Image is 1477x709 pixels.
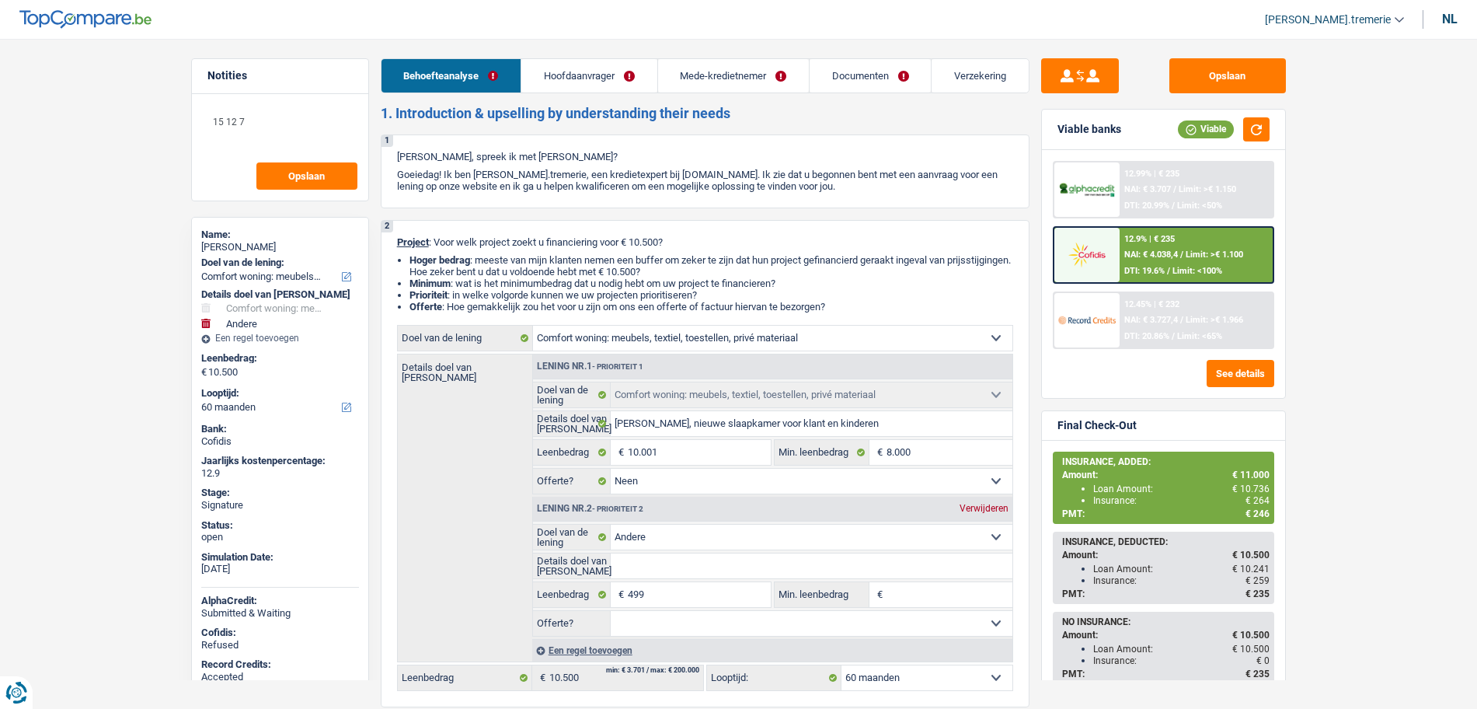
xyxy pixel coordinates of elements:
[1062,536,1270,547] div: INSURANCE, DEDUCTED:
[1167,266,1170,276] span: /
[1062,616,1270,627] div: NO INSURANCE:
[592,362,643,371] span: - Prioriteit 1
[1093,655,1270,666] div: Insurance:
[533,525,611,550] label: Doel van de lening
[1062,630,1270,641] div: Amount:
[201,639,359,651] div: Refused
[409,278,451,289] strong: Minimum
[19,10,152,29] img: TopCompare Logo
[775,440,869,465] label: Min. leenbedrag
[207,69,353,82] h5: Notities
[1232,564,1270,575] span: € 10.241
[1172,201,1175,211] span: /
[658,59,809,93] a: Mede-kredietnemer
[1245,589,1270,599] span: € 235
[1124,201,1169,211] span: DTI: 20.99%
[611,582,628,607] span: €
[1180,315,1183,325] span: /
[532,665,549,690] span: €
[707,665,841,690] label: Looptijd:
[533,611,611,636] label: Offerte?
[533,361,647,372] div: Lening nr.1
[201,551,359,564] div: Simulation Date:
[201,435,359,448] div: Cofidis
[775,582,869,607] label: Min. leenbedrag
[201,658,359,671] div: Record Credits:
[1093,564,1270,575] div: Loan Amount:
[409,254,470,266] strong: Hoger bedrag
[1232,644,1270,655] span: € 10.500
[1232,470,1270,480] span: € 11.000
[201,595,359,607] div: AlphaCredit:
[956,504,1012,513] div: Verwijderen
[288,171,325,181] span: Opslaan
[1124,331,1169,341] span: DTI: 20.86%
[1442,12,1458,26] div: nl
[1062,508,1270,519] div: PMT:
[606,667,699,674] div: min: € 3.701 / max: € 200.000
[201,423,359,435] div: Bank:
[810,59,931,93] a: Documenten
[1093,495,1270,506] div: Insurance:
[533,411,611,436] label: Details doel van [PERSON_NAME]
[381,59,521,93] a: Behoefteanalyse
[398,326,533,351] label: Doel van de lening
[381,135,393,147] div: 1
[397,151,1013,162] p: [PERSON_NAME], spreek ik met [PERSON_NAME]?
[1207,360,1274,387] button: See details
[1062,456,1270,467] div: INSURANCE, ADDED:
[409,278,1013,289] li: : wat is het minimumbedrag dat u nodig hebt om uw project te financieren?
[1180,250,1183,260] span: /
[1124,169,1179,179] div: 12.99% | € 235
[1245,575,1270,586] span: € 259
[533,582,611,607] label: Leenbedrag
[1245,669,1270,679] span: € 235
[533,504,647,514] div: Lening nr.2
[1093,575,1270,586] div: Insurance:
[1062,470,1270,480] div: Amount:
[201,671,359,683] div: Accepted
[1062,589,1270,599] div: PMT:
[201,455,359,467] div: Jaarlijks kostenpercentage:
[201,333,359,344] div: Een regel toevoegen
[201,387,356,400] label: Looptijd:
[201,229,359,241] div: Name:
[1062,550,1270,561] div: Amount:
[932,59,1028,93] a: Verzekering
[611,440,628,465] span: €
[1252,7,1404,33] a: [PERSON_NAME].tremerie
[533,469,611,494] label: Offerte?
[869,440,887,465] span: €
[1186,315,1243,325] span: Limit: >€ 1.966
[201,487,359,499] div: Stage:
[1177,331,1222,341] span: Limit: <65%
[1124,315,1178,325] span: NAI: € 3.727,4
[201,366,207,379] span: €
[409,254,1013,278] li: : meeste van mijn klanten nemen een buffer om zeker te zijn dat hun project gefinancierd geraakt ...
[398,354,532,382] label: Details doel van [PERSON_NAME]
[1093,484,1270,494] div: Loan Amount:
[1177,201,1222,211] span: Limit: <50%
[1232,630,1270,641] span: € 10.500
[1058,240,1116,269] img: Cofidis
[869,582,887,607] span: €
[1124,299,1179,309] div: 12.45% | € 232
[1186,250,1243,260] span: Limit: >€ 1.100
[1172,266,1222,276] span: Limit: <100%
[409,301,442,313] span: Offerte
[1057,123,1121,136] div: Viable banks
[533,382,611,407] label: Doel van de lening
[201,607,359,620] div: Submitted & Waiting
[1124,184,1171,194] span: NAI: € 3.707
[201,519,359,532] div: Status:
[1058,181,1116,199] img: Alphacredit
[1124,234,1175,244] div: 12.9% | € 235
[1093,644,1270,655] div: Loan Amount:
[201,352,356,365] label: Leenbedrag:
[256,162,357,190] button: Opslaan
[1062,669,1270,679] div: PMT:
[532,639,1012,662] div: Een regel toevoegen
[409,301,1013,313] li: : Hoe gemakkelijk zou het voor u zijn om ons een offerte of factuur hiervan te bezorgen?
[201,563,359,575] div: [DATE]
[397,169,1013,192] p: Goeiedag! Ik ben [PERSON_NAME].tremerie, een kredietexpert bij [DOMAIN_NAME]. Ik zie dat u begonn...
